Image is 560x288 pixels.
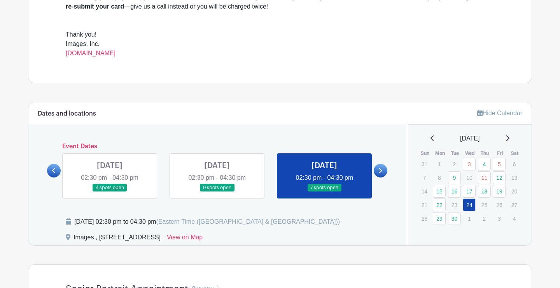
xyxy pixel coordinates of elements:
[477,110,522,116] a: Hide Calendar
[448,212,461,225] a: 30
[463,212,476,225] p: 1
[66,30,494,39] div: Thank you!
[156,218,340,225] span: (Eastern Time ([GEOGRAPHIC_DATA] & [GEOGRAPHIC_DATA]))
[66,50,115,56] a: [DOMAIN_NAME]
[448,185,461,198] a: 16
[508,199,521,211] p: 27
[448,171,461,184] a: 9
[493,185,506,198] a: 19
[478,199,491,211] p: 25
[507,149,523,157] th: Sat
[433,158,446,170] p: 1
[478,149,493,157] th: Thu
[61,143,374,150] h6: Event Dates
[74,217,340,227] div: [DATE] 02:30 pm to 04:30 pm
[433,212,446,225] a: 29
[508,212,521,225] p: 4
[418,212,431,225] p: 28
[492,149,507,157] th: Fri
[448,149,463,157] th: Tue
[493,171,506,184] a: 12
[463,158,476,170] a: 3
[462,149,478,157] th: Wed
[478,171,491,184] a: 11
[478,158,491,170] a: 4
[463,172,476,184] p: 10
[418,149,433,157] th: Sun
[493,199,506,211] p: 26
[478,212,491,225] p: 2
[460,134,479,143] span: [DATE]
[66,39,494,58] div: Images, Inc.
[493,158,506,170] a: 5
[508,158,521,170] p: 6
[463,185,476,198] a: 17
[167,233,203,245] a: View on Map
[493,212,506,225] p: 3
[73,233,161,245] div: Images , [STREET_ADDRESS]
[418,158,431,170] p: 31
[448,158,461,170] p: 2
[508,172,521,184] p: 13
[478,185,491,198] a: 18
[433,198,446,211] a: 22
[38,110,96,118] h6: Dates and locations
[433,185,446,198] a: 15
[432,149,448,157] th: Mon
[418,199,431,211] p: 21
[448,199,461,211] p: 23
[418,185,431,197] p: 14
[418,172,431,184] p: 7
[433,172,446,184] p: 8
[463,198,476,211] a: 24
[508,185,521,197] p: 20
